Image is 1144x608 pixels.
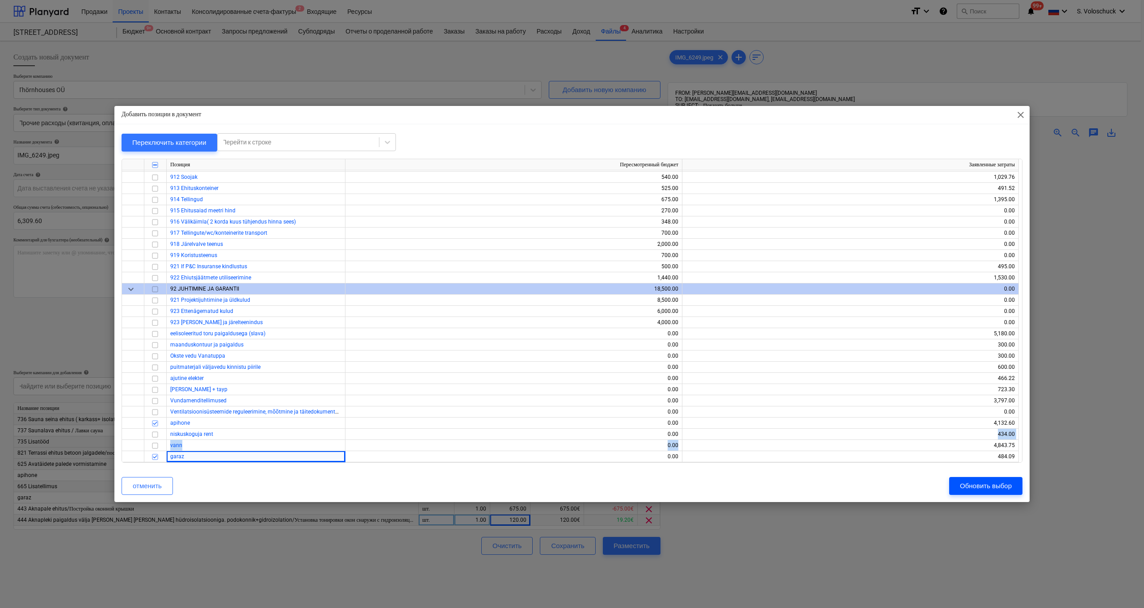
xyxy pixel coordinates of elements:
a: niskuskoguja rent [170,431,213,437]
a: 921 If P&C Insuranse kindlustus [170,263,247,270]
div: 525.00 [349,183,678,194]
div: 0.00 [686,317,1015,328]
button: Обновить выбор [949,477,1022,495]
div: 0.00 [349,362,678,373]
a: 915 Ehitusaiad meetri hind [170,207,236,214]
button: Переключить категории [122,134,217,152]
span: keyboard_arrow_down [126,284,136,295]
div: отменить [133,480,162,492]
div: 700.00 [349,250,678,261]
p: Добавить позиции в документ [122,110,201,119]
a: 913 Ehituskonteiner [170,185,219,191]
div: 0.00 [349,451,678,462]
a: [PERSON_NAME] + tayp [170,386,227,393]
button: отменить [122,477,173,495]
div: Позиция [167,159,345,170]
a: 918 Järelvalve teenus [170,241,223,247]
div: 1,029.76 [686,172,1015,183]
a: puitmaterjali väljavedu kinnistu piirile [170,364,261,370]
div: 4,843.75 [686,440,1015,451]
a: maanduskontuur ja paigaldus [170,342,244,348]
div: 675.00 [349,194,678,205]
div: 4,132.60 [686,418,1015,429]
div: Пересмотренный бюджет [345,159,682,170]
div: Переключить категории [132,137,206,148]
span: close [1015,110,1026,120]
div: 1,530.00 [686,272,1015,283]
div: 0.00 [349,395,678,406]
div: 3,797.00 [686,395,1015,406]
div: 540.00 [349,172,678,183]
div: 0.00 [349,373,678,384]
div: Заявленные затраты [682,159,1019,170]
div: 0.00 [686,295,1015,306]
span: vann [170,442,182,448]
div: 1,395.00 [686,194,1015,205]
div: 0.00 [349,406,678,418]
div: 500.00 [349,261,678,272]
div: 0.00 [349,328,678,339]
a: 917 Tellingute/wc/konteinerite transport [170,230,267,236]
div: 0.00 [686,239,1015,250]
span: 919 Koristusteenus [170,252,217,258]
a: 916 Välikäimla( 2 korda kuus tühjendus hinna sees) [170,219,296,225]
div: 0.00 [686,216,1015,228]
a: Okste vedu Vanatuppa [170,353,225,359]
span: radooni kile + tayp [170,386,227,393]
div: 495.00 [686,261,1015,272]
div: 0.00 [349,384,678,395]
a: Ventilatsioonisüsteemide reguleerimine, mõõtmine ja täitedokumentatsiooni koostamine [170,409,385,415]
div: 0.00 [686,306,1015,317]
div: 2,000.00 [349,239,678,250]
a: apihone [170,420,190,426]
a: 914 Tellingud [170,196,203,203]
a: ajutine elekter [170,375,204,381]
div: 600.00 [686,362,1015,373]
div: 270.00 [349,205,678,216]
div: 0.00 [686,283,1015,295]
div: 491.52 [686,183,1015,194]
div: 0.00 [349,339,678,350]
div: 1,440.00 [349,272,678,283]
a: Vundamenditellimused [170,397,227,404]
div: 348.00 [349,216,678,228]
div: 300.00 [686,339,1015,350]
div: 0.00 [686,205,1015,216]
div: 18,500.00 [349,283,678,295]
div: 6,000.00 [349,306,678,317]
div: 0.00 [686,228,1015,239]
div: 5,180.00 [686,328,1015,339]
div: 434.00 [686,429,1015,440]
a: garaz [170,453,184,460]
a: 922 Ehiutsjäätmete utiliseerimine [170,274,251,281]
a: 912 Soojak [170,174,198,180]
div: 300.00 [686,350,1015,362]
a: eelisoleeritud toru paigaldusega (slava) [170,330,265,337]
span: 92 JUHTIMINE JA GARANTII [170,286,239,292]
a: 923 [PERSON_NAME] ja järelteenindus [170,319,263,325]
div: 700.00 [349,228,678,239]
div: 484.09 [686,451,1015,462]
span: 923 Garantii ja järelteenindus [170,319,263,325]
a: 921 Projektijuhtimine ja üldkulud [170,297,250,303]
div: 466.22 [686,373,1015,384]
div: 8,500.00 [349,295,678,306]
a: 923 Ettenägematud kulud [170,308,233,314]
div: Обновить выбор [960,480,1012,492]
div: 0.00 [349,440,678,451]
